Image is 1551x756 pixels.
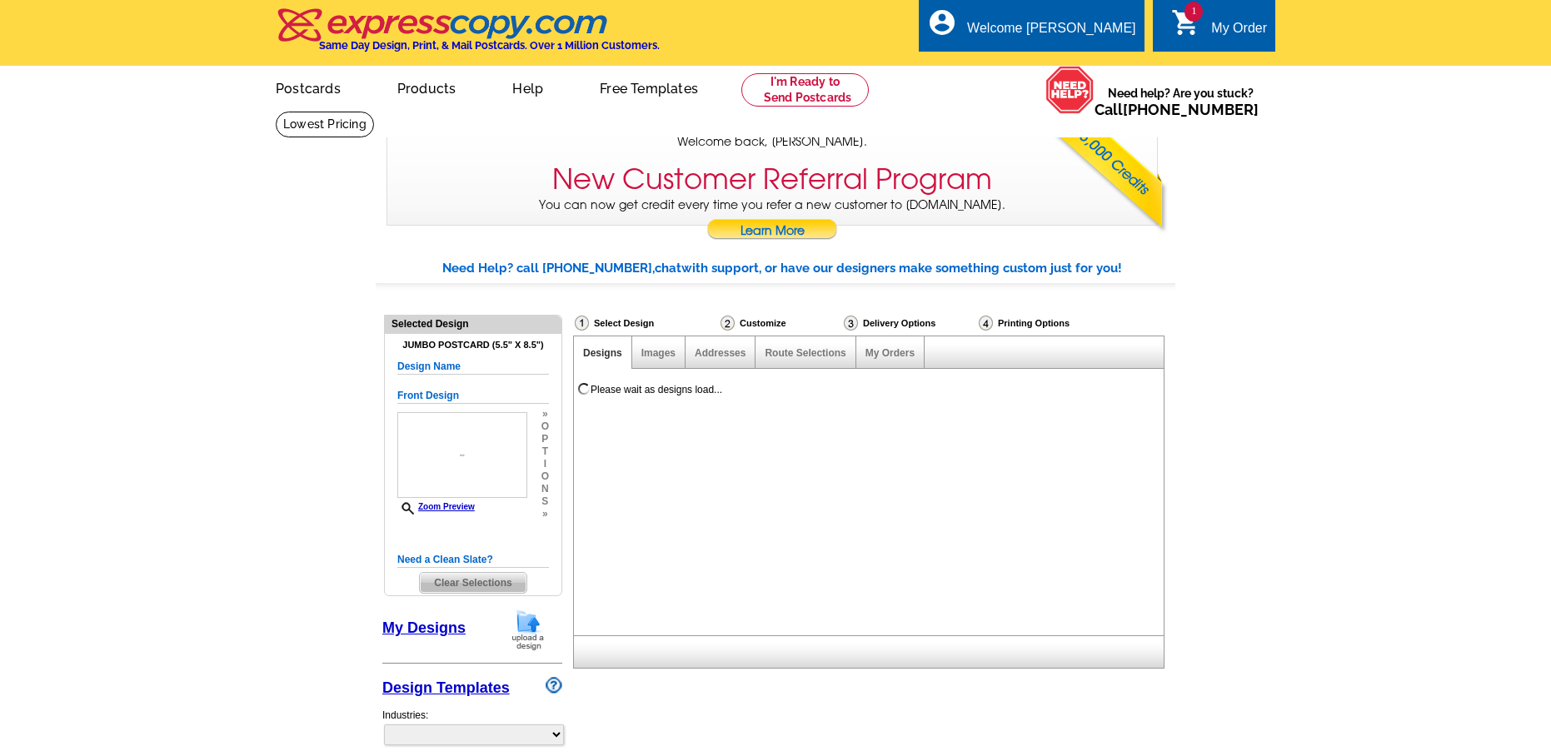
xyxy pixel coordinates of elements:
span: 1 [1184,2,1203,22]
a: Products [371,67,483,107]
img: Customize [721,316,735,331]
div: My Order [1211,21,1267,44]
img: Select Design [575,316,589,331]
img: design-wizard-help-icon.png [546,677,562,694]
a: Route Selections [765,347,845,359]
a: [PHONE_NUMBER] [1123,101,1259,118]
i: account_circle [927,7,957,37]
img: small-thumb.jpg [397,412,527,498]
span: t [541,445,549,458]
div: Selected Design [385,316,561,331]
h5: Design Name [397,359,549,375]
a: Zoom Preview [397,502,475,511]
span: Call [1095,101,1259,118]
div: Need Help? call [PHONE_NUMBER], with support, or have our designers make something custom just fo... [442,259,1175,278]
img: Printing Options & Summary [979,316,993,331]
span: s [541,495,549,508]
a: Designs [583,347,622,359]
a: Postcards [249,67,367,107]
h4: Same Day Design, Print, & Mail Postcards. Over 1 Million Customers. [319,39,660,52]
span: i [541,458,549,470]
a: My Orders [865,347,915,359]
div: Delivery Options [842,315,977,336]
p: You can now get credit every time you refer a new customer to [DOMAIN_NAME]. [387,196,1157,244]
span: » [541,408,549,420]
a: Help [486,67,570,107]
h3: New Customer Referral Program [552,162,992,196]
a: Design Templates [382,679,510,696]
h5: Need a Clean Slate? [397,552,549,568]
img: loading... [577,382,591,395]
span: » [541,508,549,520]
img: Delivery Options [844,316,858,331]
span: n [541,483,549,495]
span: p [541,433,549,445]
a: 1 shopping_cart My Order [1171,18,1267,39]
span: Welcome back, [PERSON_NAME]. [677,133,867,151]
img: help [1045,66,1095,114]
div: Industries: [382,699,562,754]
span: chat [655,261,681,276]
div: Printing Options [977,315,1125,336]
a: My Designs [382,619,466,636]
a: Learn More [706,219,838,244]
h5: Front Design [397,388,549,404]
span: Clear Selections [420,573,526,593]
span: o [541,420,549,433]
i: shopping_cart [1171,7,1201,37]
span: Need help? Are you stuck? [1095,85,1267,118]
div: Select Design [573,315,719,336]
span: o [541,470,549,483]
img: upload-design [506,609,550,651]
a: Same Day Design, Print, & Mail Postcards. Over 1 Million Customers. [276,20,660,52]
a: Addresses [695,347,746,359]
div: Please wait as designs load... [591,382,722,397]
div: Welcome [PERSON_NAME] [967,21,1135,44]
a: Images [641,347,676,359]
div: Customize [719,315,842,331]
h4: Jumbo Postcard (5.5" x 8.5") [397,340,549,351]
a: Free Templates [573,67,725,107]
